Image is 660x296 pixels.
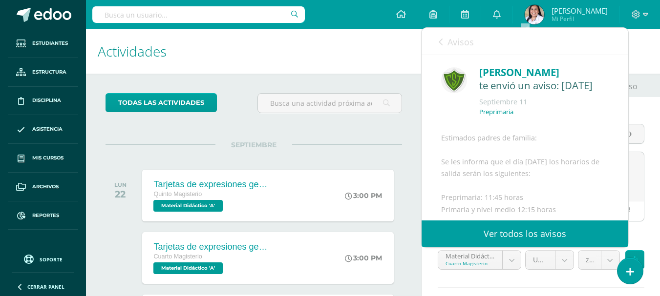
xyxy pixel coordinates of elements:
[479,65,609,80] div: [PERSON_NAME]
[32,183,59,191] span: Archivos
[479,108,513,116] p: Preprimaria
[106,93,217,112] a: todas las Actividades
[27,283,64,290] span: Cerrar panel
[153,262,223,274] span: Material Didáctico 'A'
[345,191,382,200] div: 3:00 PM
[526,251,574,269] a: Unidad 4
[578,251,619,269] a: zona (100.0%)
[533,251,548,269] span: Unidad 4
[441,67,467,93] img: c7e4502288b633c389763cda5c4117dc.png
[114,188,127,200] div: 22
[32,68,66,76] span: Estructura
[8,87,78,116] a: Disciplina
[153,200,223,212] span: Material Didáctico 'A'
[215,140,292,149] span: SEPTIEMBRE
[32,212,59,219] span: Reportes
[8,58,78,87] a: Estructura
[8,144,78,173] a: Mis cursos
[447,36,474,48] span: Avisos
[438,251,521,269] a: Material Didáctico 'A'Cuarto Magisterio
[422,220,628,247] a: Ver todos los avisos
[12,252,74,265] a: Soporte
[446,251,495,260] div: Material Didáctico 'A'
[479,80,609,92] div: te envió un aviso: VIERNES 12 DE SEPTIEMBRE
[258,94,401,113] input: Busca una actividad próxima aquí...
[8,115,78,144] a: Asistencia
[153,253,202,260] span: Cuarto Magisterio
[92,6,305,23] input: Busca un usuario...
[8,201,78,230] a: Reportes
[586,251,594,269] span: zona (100.0%)
[32,125,63,133] span: Asistencia
[479,97,609,107] div: Septiembre 11
[8,173,78,201] a: Archivos
[552,6,608,16] span: [PERSON_NAME]
[32,39,68,47] span: Estudiantes
[153,179,271,190] div: Tarjetas de expresiones gestuales
[525,5,544,24] img: e6ffc2c23759ff52a2fc79f3412619e3.png
[114,181,127,188] div: LUN
[153,242,271,252] div: Tarjetas de expresiones gestuales
[32,154,64,162] span: Mis cursos
[98,29,410,74] h1: Actividades
[345,254,382,262] div: 3:00 PM
[40,256,63,263] span: Soporte
[153,191,202,197] span: Quinto Magisterio
[552,15,608,23] span: Mi Perfil
[446,260,495,267] div: Cuarto Magisterio
[32,97,61,104] span: Disciplina
[8,29,78,58] a: Estudiantes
